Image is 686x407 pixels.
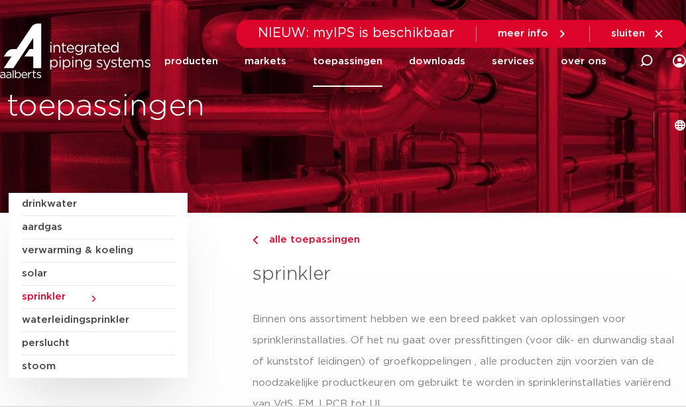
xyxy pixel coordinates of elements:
[261,235,360,245] span: alle toepassingen
[561,36,606,87] a: over ons
[164,36,218,87] a: producten
[164,36,606,87] nav: Menu
[22,193,174,216] a: drinkwater
[611,28,665,40] a: sluiten
[22,309,174,332] a: waterleidingsprinkler
[498,28,568,40] a: meer info
[253,232,677,248] a: alle toepassingen
[22,216,174,239] a: aardgas
[22,239,174,262] a: verwarming & koeling
[22,286,174,309] a: sprinkler
[22,355,174,378] a: stoom
[611,29,645,38] span: sluiten
[22,332,174,355] a: perslucht
[258,27,455,40] span: NIEUW: myIPS is beschikbaar
[498,29,548,38] span: meer info
[492,36,534,87] a: services
[673,46,686,76] div: my IPS
[253,261,677,288] h3: sprinkler
[409,36,465,87] a: downloads
[7,86,337,128] h1: toepassingen
[313,36,382,87] a: toepassingen
[22,262,174,286] a: solar
[245,36,286,87] a: markets
[253,236,258,245] img: chevron-right.svg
